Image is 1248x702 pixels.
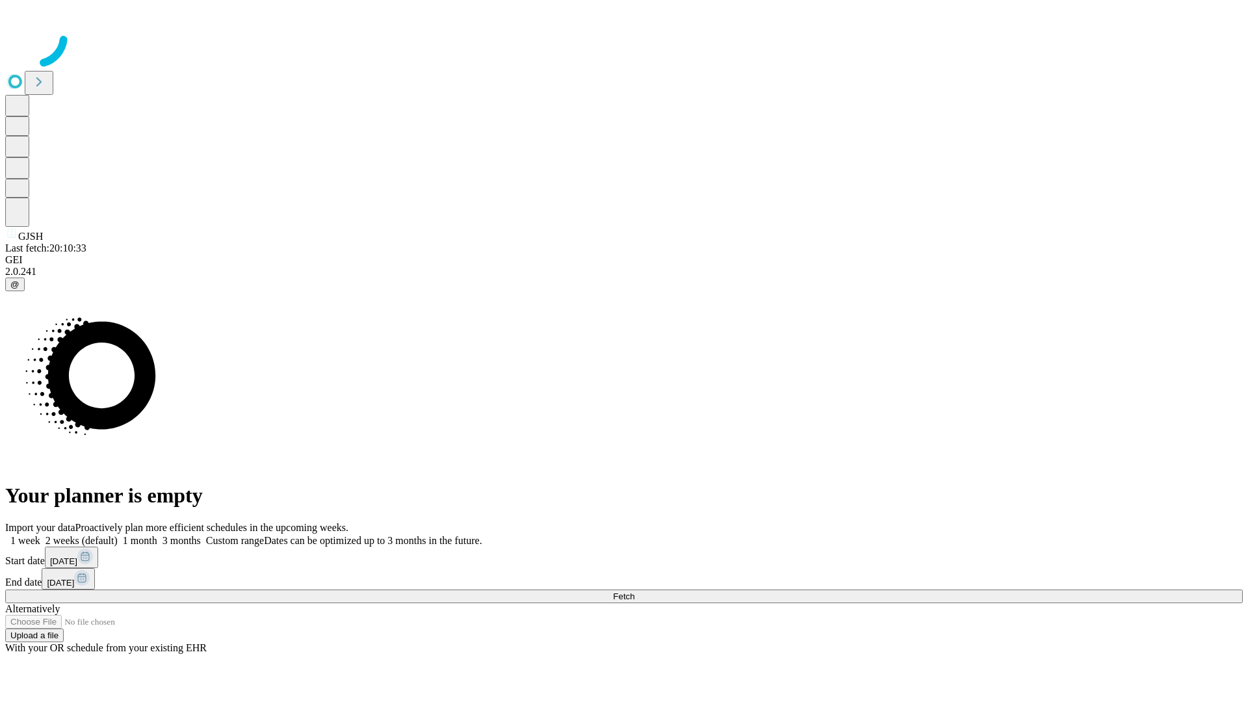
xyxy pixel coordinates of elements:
[10,279,19,289] span: @
[264,535,482,546] span: Dates can be optimized up to 3 months in the future.
[5,266,1243,278] div: 2.0.241
[5,278,25,291] button: @
[50,556,77,566] span: [DATE]
[162,535,201,546] span: 3 months
[5,254,1243,266] div: GEI
[5,242,86,253] span: Last fetch: 20:10:33
[45,547,98,568] button: [DATE]
[5,642,207,653] span: With your OR schedule from your existing EHR
[75,522,348,533] span: Proactively plan more efficient schedules in the upcoming weeks.
[5,590,1243,603] button: Fetch
[45,535,118,546] span: 2 weeks (default)
[10,535,40,546] span: 1 week
[42,568,95,590] button: [DATE]
[123,535,157,546] span: 1 month
[5,568,1243,590] div: End date
[5,547,1243,568] div: Start date
[206,535,264,546] span: Custom range
[5,522,75,533] span: Import your data
[613,591,634,601] span: Fetch
[47,578,74,588] span: [DATE]
[5,484,1243,508] h1: Your planner is empty
[5,603,60,614] span: Alternatively
[5,629,64,642] button: Upload a file
[18,231,43,242] span: GJSH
